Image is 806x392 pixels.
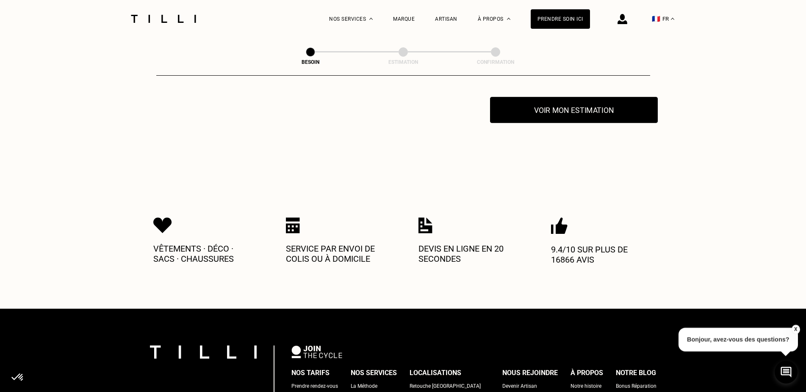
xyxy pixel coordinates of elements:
[268,59,353,65] div: Besoin
[153,244,255,264] p: Vêtements · Déco · Sacs · Chaussures
[531,9,590,29] a: Prendre soin ici
[502,367,558,379] div: Nous rejoindre
[351,382,377,390] a: La Méthode
[361,59,446,65] div: Estimation
[369,18,373,20] img: Menu déroulant
[410,367,461,379] div: Localisations
[453,59,538,65] div: Confirmation
[128,15,199,23] img: Logo du service de couturière Tilli
[551,217,568,234] img: Icon
[616,382,656,390] a: Bonus Réparation
[671,18,674,20] img: menu déroulant
[418,244,520,264] p: Devis en ligne en 20 secondes
[616,367,656,379] div: Notre blog
[286,244,388,264] p: Service par envoi de colis ou à domicile
[291,382,338,390] a: Prendre rendez-vous
[490,97,658,123] button: Voir mon estimation
[507,18,510,20] img: Menu déroulant à propos
[571,367,603,379] div: À propos
[418,217,432,233] img: Icon
[652,15,660,23] span: 🇫🇷
[571,382,601,390] a: Notre histoire
[393,16,415,22] a: Marque
[351,367,397,379] div: Nos services
[791,325,800,334] button: X
[153,217,172,233] img: Icon
[551,244,653,265] p: 9.4/10 sur plus de 16866 avis
[150,345,257,359] img: logo Tilli
[291,345,342,358] img: logo Join The Cycle
[291,367,330,379] div: Nos tarifs
[502,382,537,390] a: Devenir Artisan
[410,382,481,390] a: Retouche [GEOGRAPHIC_DATA]
[679,328,798,351] p: Bonjour, avez-vous des questions?
[618,14,627,24] img: icône connexion
[286,217,300,233] img: Icon
[435,16,457,22] a: Artisan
